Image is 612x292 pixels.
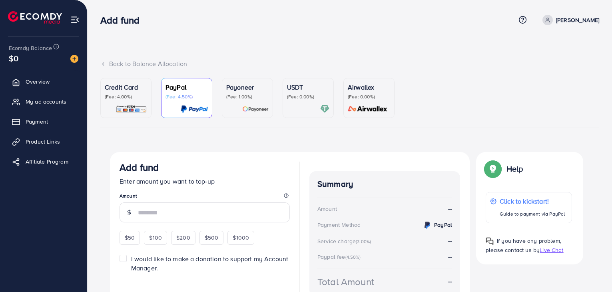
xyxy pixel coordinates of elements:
[317,275,374,289] div: Total Amount
[500,209,565,219] p: Guide to payment via PayPal
[120,162,159,173] h3: Add fund
[116,104,147,114] img: card
[26,98,66,106] span: My ad accounts
[226,94,269,100] p: (Fee: 1.00%)
[100,59,599,68] div: Back to Balance Allocation
[320,104,329,114] img: card
[205,234,219,242] span: $500
[26,118,48,126] span: Payment
[226,82,269,92] p: Payoneer
[70,55,78,63] img: image
[9,52,18,64] span: $0
[317,179,452,189] h4: Summary
[8,11,62,24] img: logo
[70,15,80,24] img: menu
[125,234,135,242] span: $50
[242,104,269,114] img: card
[448,277,452,286] strong: --
[176,234,190,242] span: $200
[356,238,371,245] small: (3.00%)
[317,253,363,261] div: Paypal fee
[26,138,60,146] span: Product Links
[448,236,452,245] strong: --
[317,205,337,213] div: Amount
[539,15,599,25] a: [PERSON_NAME]
[317,221,361,229] div: Payment Method
[6,94,81,110] a: My ad accounts
[287,94,329,100] p: (Fee: 0.00%)
[105,82,147,92] p: Credit Card
[500,196,565,206] p: Click to kickstart!
[448,204,452,214] strong: --
[120,192,290,202] legend: Amount
[345,254,361,260] small: (4.50%)
[506,164,523,174] p: Help
[26,158,68,166] span: Affiliate Program
[317,237,373,245] div: Service charge
[165,82,208,92] p: PayPal
[486,237,561,254] span: If you have any problem, please contact us by
[434,221,452,229] strong: PayPal
[345,104,390,114] img: card
[6,74,81,90] a: Overview
[348,94,390,100] p: (Fee: 0.00%)
[6,154,81,170] a: Affiliate Program
[233,234,249,242] span: $1000
[100,14,146,26] h3: Add fund
[120,176,290,186] p: Enter amount you want to top-up
[131,254,288,272] span: I would like to make a donation to support my Account Manager.
[556,15,599,25] p: [PERSON_NAME]
[540,246,563,254] span: Live Chat
[6,114,81,130] a: Payment
[348,82,390,92] p: Airwallex
[149,234,162,242] span: $100
[165,94,208,100] p: (Fee: 4.50%)
[9,44,52,52] span: Ecomdy Balance
[423,220,432,230] img: credit
[26,78,50,86] span: Overview
[6,134,81,150] a: Product Links
[486,237,494,245] img: Popup guide
[105,94,147,100] p: (Fee: 4.00%)
[486,162,500,176] img: Popup guide
[181,104,208,114] img: card
[448,252,452,261] strong: --
[287,82,329,92] p: USDT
